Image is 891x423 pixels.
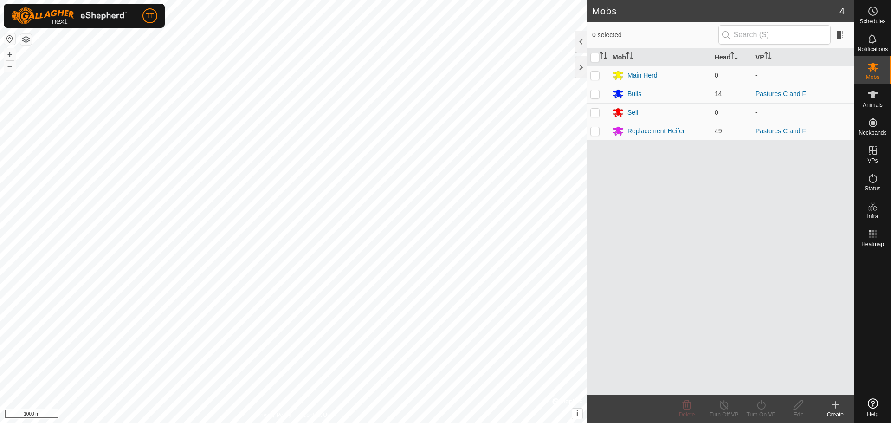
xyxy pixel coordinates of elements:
a: Pastures C and F [755,90,806,98]
h2: Mobs [592,6,839,17]
th: Mob [609,48,711,66]
div: Bulls [627,89,641,99]
span: TT [146,11,154,21]
button: Reset Map [4,33,15,45]
span: Infra [867,214,878,219]
p-sorticon: Activate to sort [626,53,633,61]
p-sorticon: Activate to sort [730,53,738,61]
span: 0 [715,109,718,116]
a: Privacy Policy [257,411,291,419]
span: 4 [839,4,845,18]
span: Schedules [859,19,885,24]
span: VPs [867,158,878,163]
th: Head [711,48,752,66]
p-sorticon: Activate to sort [764,53,772,61]
div: Main Herd [627,71,658,80]
a: Contact Us [303,411,330,419]
span: 14 [715,90,722,98]
img: Gallagher Logo [11,7,127,24]
div: Sell [627,108,638,117]
p-sorticon: Activate to sort [600,53,607,61]
div: Turn Off VP [705,410,742,419]
span: 0 selected [592,30,718,40]
span: 49 [715,127,722,135]
input: Search (S) [718,25,831,45]
span: Status [865,186,880,191]
div: Replacement Heifer [627,126,685,136]
span: Neckbands [859,130,886,136]
div: Edit [780,410,817,419]
span: Heatmap [861,241,884,247]
div: Turn On VP [742,410,780,419]
td: - [752,66,854,85]
span: 0 [715,72,718,79]
td: - [752,103,854,122]
button: i [572,409,582,419]
span: Notifications [858,46,888,52]
a: Pastures C and F [755,127,806,135]
div: Create [817,410,854,419]
button: Map Layers [20,34,32,45]
span: Animals [863,102,883,108]
button: + [4,49,15,60]
button: – [4,61,15,72]
span: Delete [679,411,695,418]
span: Help [867,411,878,417]
span: Mobs [866,74,879,80]
th: VP [752,48,854,66]
a: Help [854,395,891,421]
span: i [576,410,578,417]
